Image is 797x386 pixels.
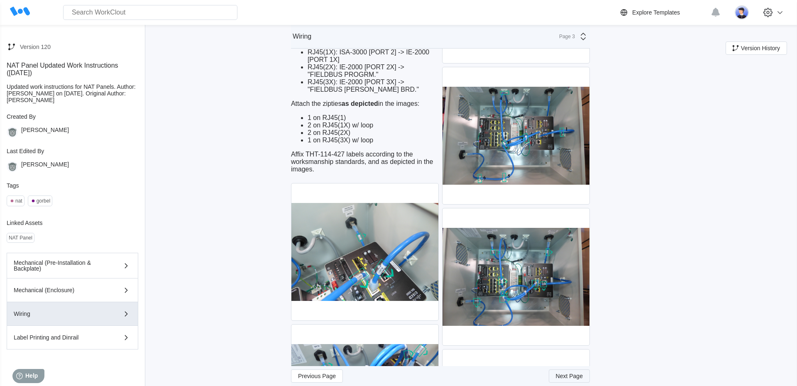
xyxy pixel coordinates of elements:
[443,67,589,204] img: P1190050.jpg
[9,235,32,241] div: NAT Panel
[20,44,51,50] div: Version 120
[7,302,138,326] button: Wiring
[7,326,138,349] button: Label Printing and Dinrail
[14,260,108,271] div: Mechanical (Pre-Installation & Backplate)
[7,182,138,189] div: Tags
[308,78,439,93] li: RJ45(3X): IE-2000 [PORT 3X] -> "FIELDBUS [PERSON_NAME] BRD."
[298,373,336,379] span: Previous Page
[21,161,69,172] div: [PERSON_NAME]
[735,5,749,20] img: user-5.png
[7,127,18,138] img: gorilla.png
[342,100,378,107] strong: as depicted
[7,161,18,172] img: gorilla.png
[549,369,590,383] button: Next Page
[556,373,583,379] span: Next Page
[7,279,138,302] button: Mechanical (Enclosure)
[7,148,138,154] div: Last Edited By
[291,151,439,173] p: Affix THT-114-427 labels according to the worksmanship standards, and as depicted in the images.
[7,62,138,77] div: NAT Panel Updated Work Instructions ([DATE])
[15,198,22,204] div: nat
[7,220,138,226] div: Linked Assets
[726,42,787,55] button: Version History
[308,137,439,144] li: 1 on RJ45(3X) w/ loop
[308,114,439,122] li: 1 on RJ45(1)
[14,311,108,317] div: Wiring
[14,335,108,340] div: Label Printing and Dinrail
[308,49,439,64] li: RJ45(1X): ISA-3000 [PORT 2] -> IE-2000 [PORT 1X]
[308,64,439,78] li: RJ45(2X): IE-2000 [PORT 2X] -> "FIELDBUS PROGRM."
[308,122,439,129] li: 2 on RJ45(1X) w/ loop
[632,9,680,16] div: Explore Templates
[291,369,343,383] button: Previous Page
[14,287,108,293] div: Mechanical (Enclosure)
[308,129,439,137] li: 2 on RJ45(2X)
[554,34,575,39] div: Page 3
[37,198,50,204] div: gorbel
[293,33,311,40] div: Wiring
[7,113,138,120] div: Created By
[7,83,138,103] div: Updated work instructions for NAT Panels. Author: [PERSON_NAME] on [DATE]. Original Author:[PERSO...
[63,5,237,20] input: Search WorkClout
[291,183,438,320] img: P1190052.jpg
[619,7,707,17] a: Explore Templates
[741,45,780,51] span: Version History
[21,127,69,138] div: [PERSON_NAME]
[443,208,589,345] img: P1190051.jpg
[291,100,439,107] p: Attach the zipties in the images:
[7,253,138,279] button: Mechanical (Pre-Installation & Backplate)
